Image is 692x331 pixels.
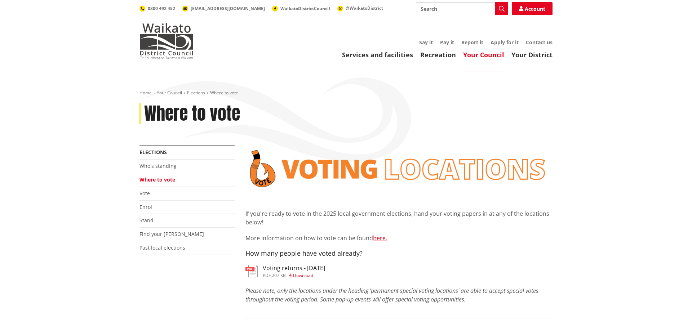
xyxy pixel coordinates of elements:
[526,39,553,46] a: Contact us
[187,90,205,96] a: Elections
[272,272,286,278] span: 207 KB
[191,5,265,12] span: [EMAIL_ADDRESS][DOMAIN_NAME]
[263,265,325,272] h3: Voting returns - [DATE]
[245,287,538,303] em: Please note, only the locations under the heading 'permanent special voting locations' are able t...
[280,5,330,12] span: WaikatoDistrictCouncil
[263,273,325,278] div: ,
[245,209,553,227] p: If you're ready to vote in the 2025 local government elections, hand your voting papers in at any...
[139,162,177,169] a: Who's standing
[419,39,433,46] a: Say it
[210,90,238,96] span: Where to vote
[139,5,175,12] a: 0800 492 452
[511,50,553,59] a: Your District
[139,176,175,183] a: Where to vote
[293,272,313,278] span: Download
[144,103,240,124] h1: Where to vote
[342,50,413,59] a: Services and facilities
[139,90,553,96] nav: breadcrumb
[463,50,504,59] a: Your Council
[139,244,185,251] a: Past local elections
[346,5,383,11] span: @WaikatoDistrict
[440,39,454,46] a: Pay it
[182,5,265,12] a: [EMAIL_ADDRESS][DOMAIN_NAME]
[491,39,519,46] a: Apply for it
[420,50,456,59] a: Recreation
[139,149,167,156] a: Elections
[263,272,271,278] span: pdf
[512,2,553,15] a: Account
[139,231,204,237] a: Find your [PERSON_NAME]
[245,250,553,258] h4: How many people have voted already?
[157,90,182,96] a: Your Council
[245,234,553,242] p: More information on how to vote can be found
[139,90,152,96] a: Home
[416,2,508,15] input: Search input
[139,217,154,224] a: Stand
[139,23,194,59] img: Waikato District Council - Te Kaunihera aa Takiwaa o Waikato
[373,234,387,242] a: here.
[272,5,330,12] a: WaikatoDistrictCouncil
[148,5,175,12] span: 0800 492 452
[245,265,325,278] a: Voting returns - [DATE] pdf,207 KB Download
[245,265,258,277] img: document-pdf.svg
[461,39,483,46] a: Report it
[139,203,152,210] a: Enrol
[245,146,553,192] img: voting locations banner
[139,190,150,197] a: Vote
[337,5,383,11] a: @WaikatoDistrict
